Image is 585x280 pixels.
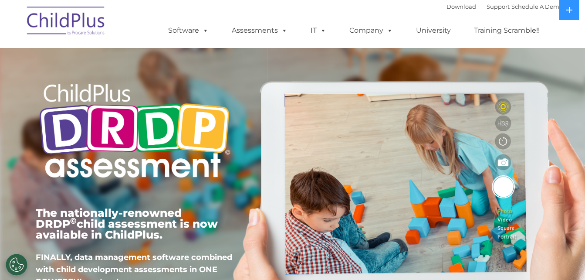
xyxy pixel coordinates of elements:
sup: © [70,216,77,226]
a: Company [341,22,402,39]
font: | [446,3,563,10]
a: Download [446,3,476,10]
img: ChildPlus by Procare Solutions [23,0,110,44]
button: Cookies Settings [6,254,27,276]
img: Copyright - DRDP Logo Light [36,72,233,192]
a: Schedule A Demo [511,3,563,10]
a: Training Scramble!! [465,22,548,39]
a: Support [487,3,510,10]
a: Assessments [223,22,296,39]
span: The nationally-renowned DRDP child assessment is now available in ChildPlus. [36,206,218,241]
a: Software [159,22,217,39]
a: University [407,22,460,39]
a: IT [302,22,335,39]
